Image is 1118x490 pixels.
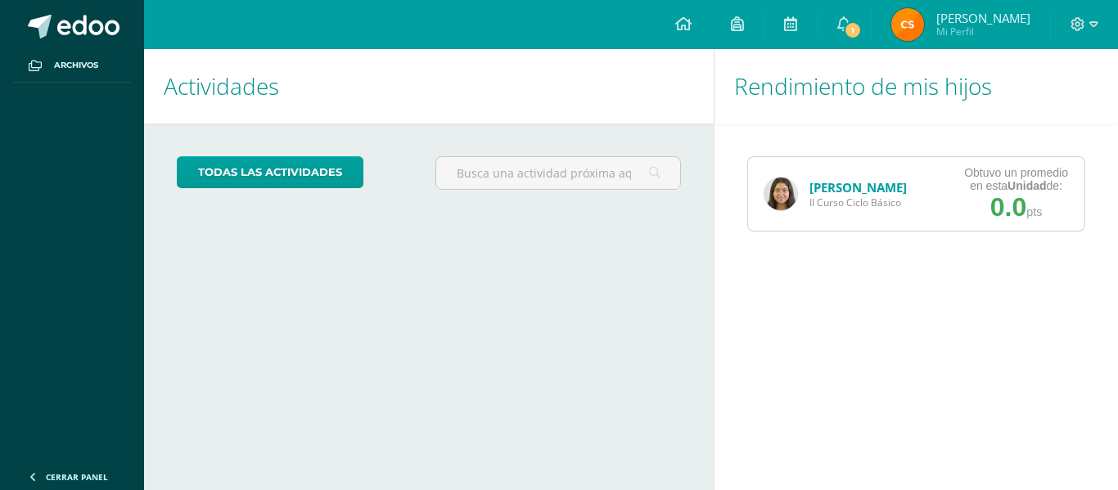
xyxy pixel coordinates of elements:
span: Archivos [54,59,98,72]
span: 1 [844,21,862,39]
span: Cerrar panel [46,471,108,483]
span: 0.0 [990,192,1026,222]
span: Mi Perfil [936,25,1030,38]
span: pts [1026,205,1042,218]
h1: Actividades [164,49,694,124]
img: a26fdcb428fddd4f5c28f34647b1e977.png [764,178,797,210]
input: Busca una actividad próxima aquí... [436,157,680,189]
h1: Rendimiento de mis hijos [734,49,1099,124]
a: [PERSON_NAME] [809,179,907,196]
span: II Curso Ciclo Básico [809,196,907,209]
a: todas las Actividades [177,156,363,188]
span: [PERSON_NAME] [936,10,1030,26]
strong: Unidad [1008,179,1046,192]
img: 236f60812479887bd343fffca26c79af.png [891,8,924,41]
a: Archivos [13,49,131,83]
div: Obtuvo un promedio en esta de: [964,166,1068,192]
